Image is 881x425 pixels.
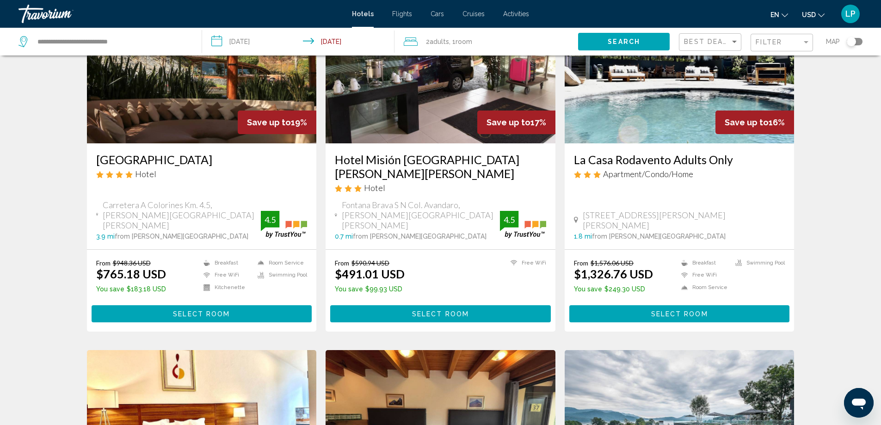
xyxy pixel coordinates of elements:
[500,211,546,238] img: trustyou-badge.svg
[770,8,788,21] button: Change language
[574,233,592,240] span: 1.8 mi
[96,153,308,166] a: [GEOGRAPHIC_DATA]
[238,111,316,134] div: 19%
[684,38,739,46] mat-select: Sort by
[394,28,578,55] button: Travelers: 2 adults, 0 children
[569,305,790,322] button: Select Room
[838,4,863,24] button: User Menu
[802,8,825,21] button: Change currency
[103,200,261,230] span: Carretera A Colorines Km. 4.5, [PERSON_NAME][GEOGRAPHIC_DATA][PERSON_NAME]
[456,38,472,45] span: Room
[135,169,156,179] span: Hotel
[462,10,485,18] a: Cruises
[330,305,551,322] button: Select Room
[335,267,405,281] ins: $491.01 USD
[335,285,363,293] span: You save
[96,259,111,267] span: From
[430,38,449,45] span: Adults
[770,11,779,18] span: en
[431,10,444,18] a: Cars
[591,259,634,267] del: $1,576.06 USD
[503,10,529,18] a: Activities
[96,233,115,240] span: 3.9 mi
[677,283,731,291] li: Room Service
[352,10,374,18] a: Hotels
[253,271,307,279] li: Swimming Pool
[18,5,343,23] a: Travorium
[725,117,769,127] span: Save up to
[115,233,248,240] span: from [PERSON_NAME][GEOGRAPHIC_DATA]
[202,28,395,55] button: Check-in date: Sep 16, 2025 Check-out date: Sep 20, 2025
[574,259,588,267] span: From
[96,285,166,293] p: $183.18 USD
[840,37,863,46] button: Toggle map
[651,310,708,318] span: Select Room
[335,183,546,193] div: 3 star Hotel
[412,310,469,318] span: Select Room
[487,117,530,127] span: Save up to
[569,308,790,318] a: Select Room
[261,211,307,238] img: trustyou-badge.svg
[684,38,733,45] span: Best Deals
[342,200,500,230] span: Fontana Brava S N Col. Avandaro, [PERSON_NAME][GEOGRAPHIC_DATA][PERSON_NAME]
[731,259,785,267] li: Swimming Pool
[96,267,166,281] ins: $765.18 USD
[335,153,546,180] a: Hotel Misión [GEOGRAPHIC_DATA][PERSON_NAME][PERSON_NAME]
[592,233,726,240] span: from [PERSON_NAME][GEOGRAPHIC_DATA]
[574,153,785,166] a: La Casa Rodavento Adults Only
[96,285,124,293] span: You save
[578,33,670,50] button: Search
[364,183,385,193] span: Hotel
[574,169,785,179] div: 3 star Apartment
[677,271,731,279] li: Free WiFi
[173,310,230,318] span: Select Room
[261,214,279,225] div: 4.5
[253,259,307,267] li: Room Service
[506,259,546,267] li: Free WiFi
[335,259,349,267] span: From
[574,267,653,281] ins: $1,326.76 USD
[96,169,308,179] div: 4 star Hotel
[802,11,816,18] span: USD
[247,117,291,127] span: Save up to
[199,283,253,291] li: Kitchenette
[603,169,693,179] span: Apartment/Condo/Home
[426,35,449,48] span: 2
[199,271,253,279] li: Free WiFi
[756,38,782,46] span: Filter
[92,308,312,318] a: Select Room
[583,210,785,230] span: [STREET_ADDRESS][PERSON_NAME][PERSON_NAME]
[574,285,653,293] p: $249.30 USD
[92,305,312,322] button: Select Room
[113,259,151,267] del: $948.36 USD
[392,10,412,18] a: Flights
[449,35,472,48] span: , 1
[715,111,794,134] div: 16%
[608,38,640,46] span: Search
[351,259,389,267] del: $590.94 USD
[477,111,555,134] div: 17%
[845,9,856,18] span: LP
[199,259,253,267] li: Breakfast
[677,259,731,267] li: Breakfast
[826,35,840,48] span: Map
[335,233,353,240] span: 0.7 mi
[335,285,405,293] p: $99.93 USD
[500,214,518,225] div: 4.5
[574,285,602,293] span: You save
[353,233,487,240] span: from [PERSON_NAME][GEOGRAPHIC_DATA]
[330,308,551,318] a: Select Room
[844,388,874,418] iframe: Botón para iniciar la ventana de mensajería
[751,33,813,52] button: Filter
